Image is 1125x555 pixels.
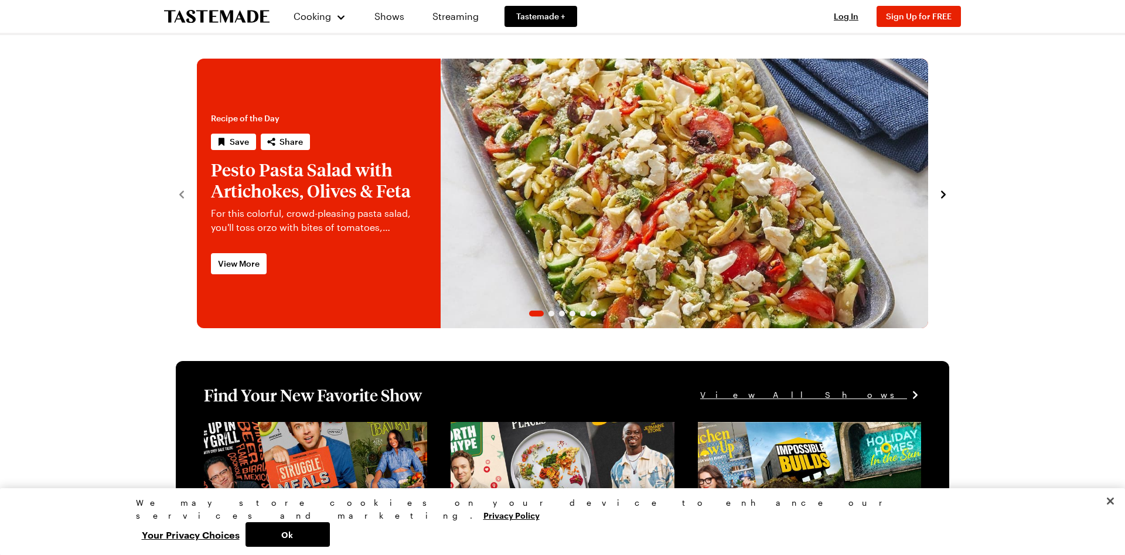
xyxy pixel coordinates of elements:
button: Sign Up for FREE [877,6,961,27]
span: Go to slide 6 [591,311,596,316]
span: Go to slide 2 [548,311,554,316]
span: Cooking [294,11,331,22]
div: 1 / 6 [197,59,928,328]
span: Tastemade + [516,11,565,22]
span: View All Shows [700,389,907,401]
a: View full content for [object Object] [698,423,858,434]
span: Go to slide 5 [580,311,586,316]
span: Log In [834,11,858,21]
button: Log In [823,11,870,22]
a: To Tastemade Home Page [164,10,270,23]
div: We may store cookies on your device to enhance our services and marketing. [136,496,980,522]
span: Go to slide 3 [559,311,565,316]
a: View full content for [object Object] [204,423,364,434]
button: Save recipe [211,134,256,150]
a: Tastemade + [504,6,577,27]
a: View full content for [object Object] [451,423,611,434]
button: Share [261,134,310,150]
span: View More [218,258,260,270]
button: Ok [246,522,330,547]
span: Share [279,136,303,148]
button: Cooking [293,2,346,30]
button: Close [1097,488,1123,514]
h1: Find Your New Favorite Show [204,384,422,406]
button: Your Privacy Choices [136,522,246,547]
span: Go to slide 1 [529,311,544,316]
button: navigate to next item [937,186,949,200]
span: Go to slide 4 [570,311,575,316]
a: View All Shows [700,389,921,401]
div: Privacy [136,496,980,547]
span: Sign Up for FREE [886,11,952,21]
button: navigate to previous item [176,186,187,200]
a: More information about your privacy, opens in a new tab [483,509,540,520]
span: Save [230,136,249,148]
a: View More [211,253,267,274]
